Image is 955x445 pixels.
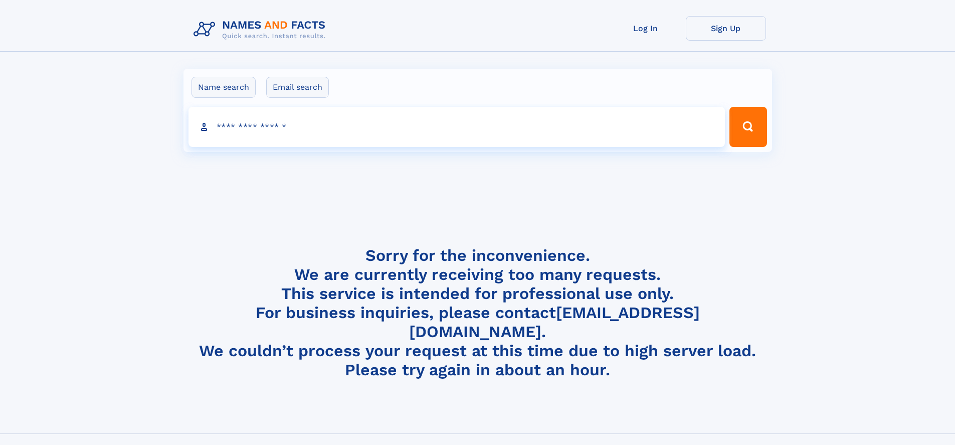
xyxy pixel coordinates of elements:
[188,107,725,147] input: search input
[606,16,686,41] a: Log In
[266,77,329,98] label: Email search
[192,77,256,98] label: Name search
[729,107,767,147] button: Search Button
[409,303,700,341] a: [EMAIL_ADDRESS][DOMAIN_NAME]
[189,16,334,43] img: Logo Names and Facts
[189,246,766,380] h4: Sorry for the inconvenience. We are currently receiving too many requests. This service is intend...
[686,16,766,41] a: Sign Up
